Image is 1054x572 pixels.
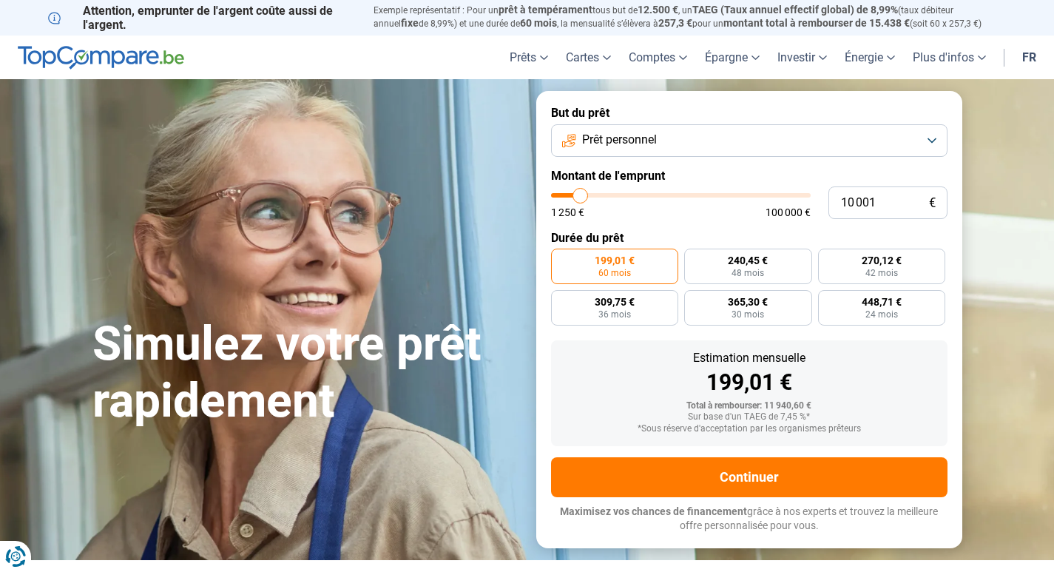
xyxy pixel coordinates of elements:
[595,255,635,266] span: 199,01 €
[560,505,747,517] span: Maximisez vos chances de financement
[551,457,947,497] button: Continuer
[92,316,518,430] h1: Simulez votre prêt rapidement
[499,4,592,16] span: prêt à tempérament
[766,207,811,218] span: 100 000 €
[563,424,936,434] div: *Sous réserve d'acceptation par les organismes prêteurs
[551,207,584,218] span: 1 250 €
[692,4,898,16] span: TAEG (Taux annuel effectif global) de 8,99%
[563,371,936,394] div: 199,01 €
[501,36,557,79] a: Prêts
[865,269,898,277] span: 42 mois
[551,169,947,183] label: Montant de l'emprunt
[551,124,947,157] button: Prêt personnel
[595,297,635,307] span: 309,75 €
[658,17,692,29] span: 257,3 €
[696,36,768,79] a: Épargne
[557,36,620,79] a: Cartes
[48,4,356,32] p: Attention, emprunter de l'argent coûte aussi de l'argent.
[551,231,947,245] label: Durée du prêt
[374,4,1007,30] p: Exemple représentatif : Pour un tous but de , un (taux débiteur annuel de 8,99%) et une durée de ...
[728,297,768,307] span: 365,30 €
[732,269,764,277] span: 48 mois
[620,36,696,79] a: Comptes
[563,401,936,411] div: Total à rembourser: 11 940,60 €
[520,17,557,29] span: 60 mois
[551,106,947,120] label: But du prêt
[836,36,904,79] a: Énergie
[582,132,657,148] span: Prêt personnel
[1013,36,1045,79] a: fr
[401,17,419,29] span: fixe
[598,310,631,319] span: 36 mois
[728,255,768,266] span: 240,45 €
[723,17,910,29] span: montant total à rembourser de 15.438 €
[865,310,898,319] span: 24 mois
[598,269,631,277] span: 60 mois
[768,36,836,79] a: Investir
[551,505,947,534] p: grâce à nos experts et trouvez la meilleure offre personnalisée pour vous.
[732,310,764,319] span: 30 mois
[563,352,936,364] div: Estimation mensuelle
[904,36,995,79] a: Plus d'infos
[862,297,902,307] span: 448,71 €
[638,4,678,16] span: 12.500 €
[18,46,184,70] img: TopCompare
[862,255,902,266] span: 270,12 €
[929,197,936,209] span: €
[563,412,936,423] div: Sur base d'un TAEG de 7,45 %*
